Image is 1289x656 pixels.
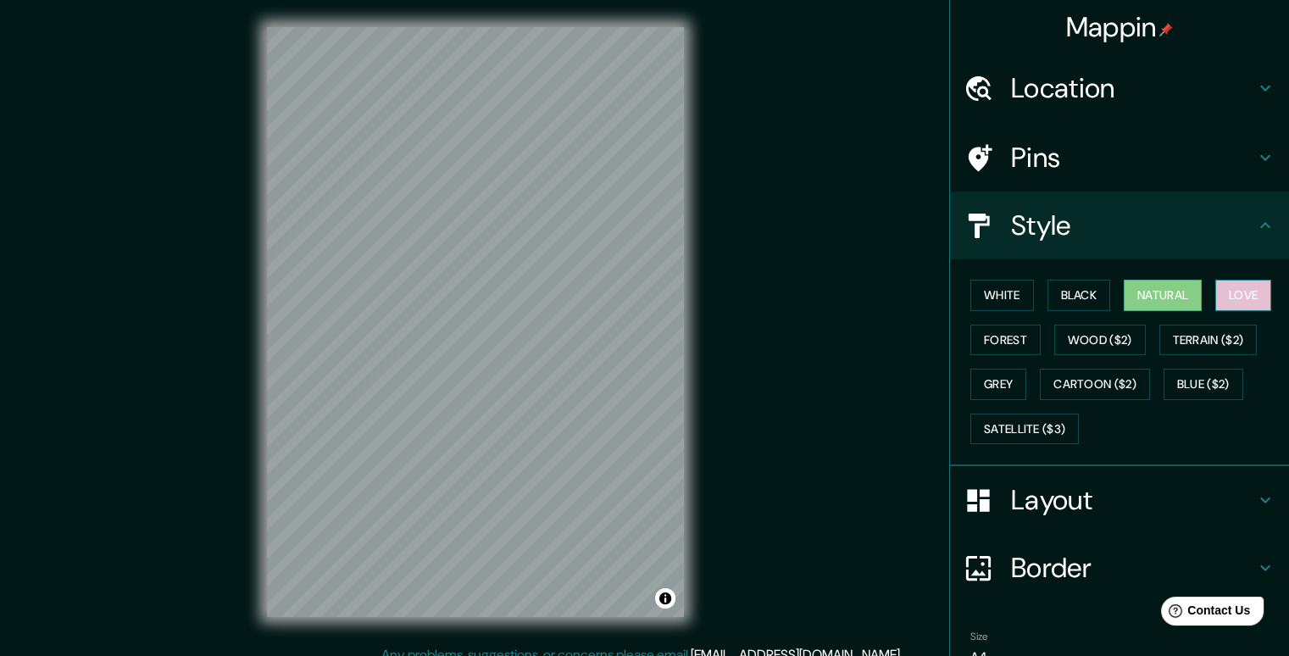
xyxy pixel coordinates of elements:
[970,280,1034,311] button: White
[970,369,1026,400] button: Grey
[970,325,1041,356] button: Forest
[1138,590,1270,637] iframe: Help widget launcher
[1011,483,1255,517] h4: Layout
[950,534,1289,602] div: Border
[950,124,1289,192] div: Pins
[1047,280,1111,311] button: Black
[1159,23,1173,36] img: pin-icon.png
[1011,208,1255,242] h4: Style
[1066,10,1174,44] h4: Mappin
[950,466,1289,534] div: Layout
[1054,325,1146,356] button: Wood ($2)
[1011,71,1255,105] h4: Location
[267,27,684,617] canvas: Map
[950,192,1289,259] div: Style
[970,630,988,644] label: Size
[655,588,675,609] button: Toggle attribution
[1164,369,1243,400] button: Blue ($2)
[1011,551,1255,585] h4: Border
[1215,280,1271,311] button: Love
[1011,141,1255,175] h4: Pins
[1124,280,1202,311] button: Natural
[970,414,1079,445] button: Satellite ($3)
[1040,369,1150,400] button: Cartoon ($2)
[950,54,1289,122] div: Location
[1159,325,1258,356] button: Terrain ($2)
